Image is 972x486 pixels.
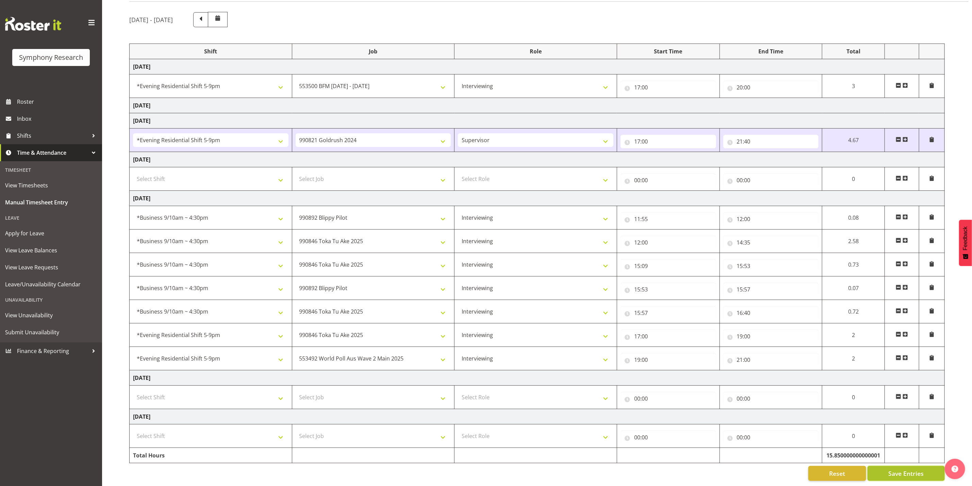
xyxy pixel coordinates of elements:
input: Click to select... [723,283,819,296]
input: Click to select... [723,212,819,226]
span: Submit Unavailability [5,327,97,337]
a: Leave/Unavailability Calendar [2,276,100,293]
input: Click to select... [723,306,819,320]
td: 4.67 [822,129,885,152]
input: Click to select... [621,353,716,367]
input: Click to select... [723,173,819,187]
input: Click to select... [621,212,716,226]
td: [DATE] [130,409,945,424]
td: 0.73 [822,253,885,276]
td: 0.08 [822,206,885,230]
div: Shift [133,47,289,55]
td: 2 [822,347,885,370]
span: Roster [17,97,99,107]
td: 15.850000000000001 [822,448,885,463]
input: Click to select... [723,81,819,94]
span: Feedback [962,227,969,250]
td: [DATE] [130,191,945,206]
td: 0.07 [822,276,885,300]
input: Click to select... [723,353,819,367]
input: Click to select... [621,330,716,343]
a: View Leave Balances [2,242,100,259]
span: View Leave Balances [5,245,97,255]
input: Click to select... [723,431,819,444]
input: Click to select... [723,392,819,405]
a: Manual Timesheet Entry [2,194,100,211]
div: Timesheet [2,163,100,177]
span: Time & Attendance [17,148,88,158]
span: Save Entries [888,469,924,478]
input: Click to select... [723,135,819,148]
input: Click to select... [621,81,716,94]
span: Manual Timesheet Entry [5,197,97,207]
div: Start Time [621,47,716,55]
div: Job [296,47,451,55]
td: 2.58 [822,230,885,253]
td: 0 [822,167,885,191]
span: Shifts [17,131,88,141]
span: View Unavailability [5,310,97,320]
a: Apply for Leave [2,225,100,242]
button: Save Entries [868,466,945,481]
td: 0 [822,386,885,409]
span: Leave/Unavailability Calendar [5,279,97,289]
div: Unavailability [2,293,100,307]
input: Click to select... [621,392,716,405]
a: View Timesheets [2,177,100,194]
td: Total Hours [130,448,292,463]
span: Reset [829,469,845,478]
button: Feedback - Show survey [959,220,972,266]
a: View Leave Requests [2,259,100,276]
td: [DATE] [130,370,945,386]
span: Apply for Leave [5,228,97,238]
input: Click to select... [723,236,819,249]
td: [DATE] [130,59,945,74]
div: Leave [2,211,100,225]
input: Click to select... [723,259,819,273]
td: 0 [822,424,885,448]
td: [DATE] [130,98,945,113]
input: Click to select... [621,135,716,148]
a: Submit Unavailability [2,324,100,341]
img: Rosterit website logo [5,17,61,31]
span: View Leave Requests [5,262,97,272]
input: Click to select... [621,283,716,296]
td: 0.72 [822,300,885,323]
td: 2 [822,323,885,347]
img: help-xxl-2.png [952,466,958,472]
a: View Unavailability [2,307,100,324]
td: 3 [822,74,885,98]
div: End Time [723,47,819,55]
input: Click to select... [723,330,819,343]
input: Click to select... [621,259,716,273]
input: Click to select... [621,236,716,249]
div: Role [458,47,613,55]
input: Click to select... [621,431,716,444]
input: Click to select... [621,306,716,320]
span: Inbox [17,114,99,124]
td: [DATE] [130,113,945,129]
span: View Timesheets [5,180,97,190]
div: Symphony Research [19,52,83,63]
button: Reset [808,466,866,481]
span: Finance & Reporting [17,346,88,356]
td: [DATE] [130,152,945,167]
div: Total [826,47,881,55]
input: Click to select... [621,173,716,187]
h5: [DATE] - [DATE] [129,16,173,23]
